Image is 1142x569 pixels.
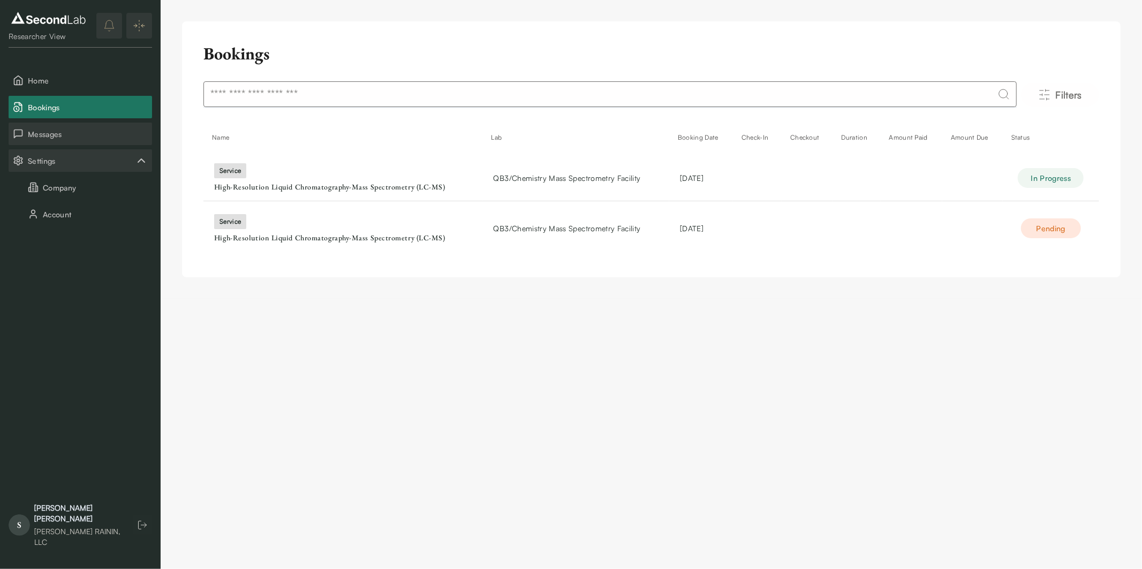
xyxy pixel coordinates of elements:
div: service [214,214,246,229]
th: Amount Due [942,125,1003,150]
th: Check-In [733,125,782,150]
div: [DATE] [680,223,722,234]
span: Bookings [28,102,148,113]
th: Checkout [782,125,833,150]
button: Company [9,176,152,199]
span: Settings [28,155,135,166]
button: Settings [9,149,152,172]
th: Status [1003,125,1099,150]
button: Account [9,203,152,225]
div: Settings sub items [9,149,152,172]
h2: Bookings [203,43,270,64]
button: Expand/Collapse sidebar [126,13,152,39]
span: Home [28,75,148,86]
div: Pending [1021,218,1081,238]
th: Amount Paid [881,125,942,150]
div: Researcher View [9,31,88,42]
div: In Progress [1018,168,1084,188]
span: QB3/Chemistry Mass Spectrometry Facility [494,223,641,234]
button: notifications [96,13,122,39]
div: High-Resolution Liquid Chromatography-Mass Spectrometry (LC-MS) [214,233,472,243]
th: Lab [483,125,669,150]
img: logo [9,10,88,27]
th: Duration [833,125,881,150]
span: Messages [28,128,148,140]
th: Name [203,125,483,150]
button: Messages [9,123,152,145]
th: Booking Date [669,125,733,150]
a: serviceHigh-Resolution Liquid Chromatography-Mass Spectrometry (LC-MS) [214,215,472,243]
button: Home [9,69,152,92]
span: Filters [1055,87,1082,102]
a: serviceHigh-Resolution Liquid Chromatography-Mass Spectrometry (LC-MS) [214,164,472,192]
button: Bookings [9,96,152,118]
div: High-Resolution Liquid Chromatography-Mass Spectrometry (LC-MS) [214,183,472,192]
span: QB3/Chemistry Mass Spectrometry Facility [494,172,641,184]
div: [DATE] [680,172,722,184]
div: service [214,163,246,178]
button: Filters [1021,83,1099,107]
